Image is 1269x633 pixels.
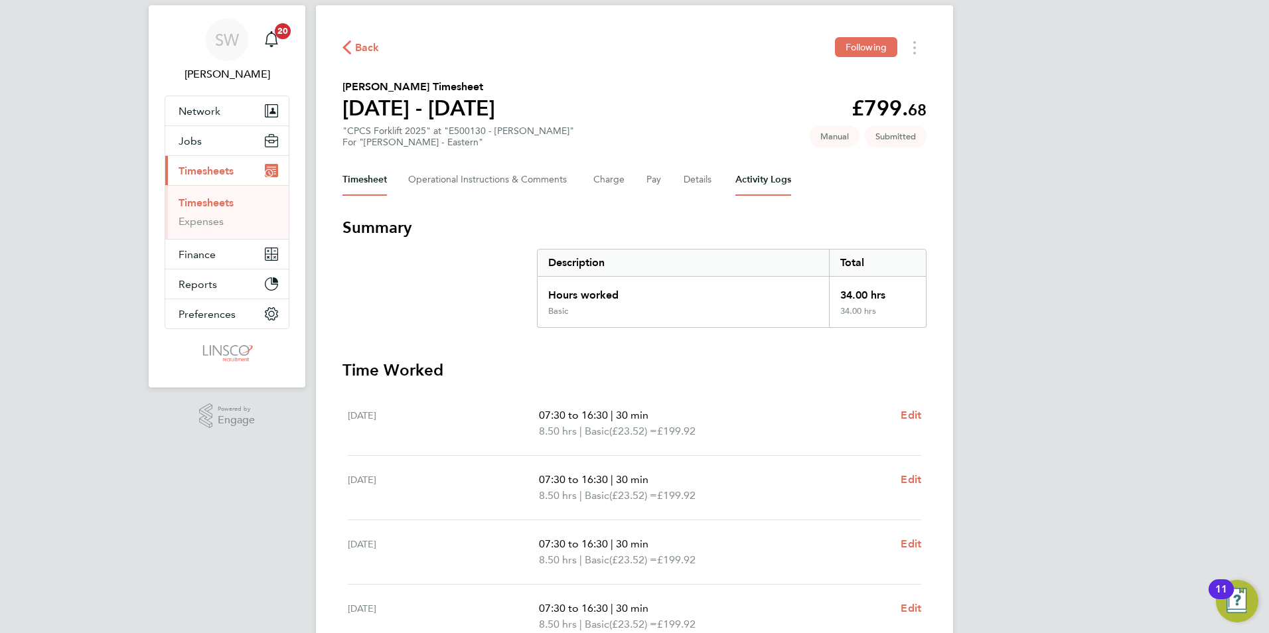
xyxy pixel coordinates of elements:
span: Timesheets [179,165,234,177]
span: 68 [908,100,927,119]
div: 11 [1215,589,1227,606]
div: 34.00 hrs [829,306,926,327]
span: Basic [585,552,609,568]
div: Basic [548,306,568,316]
div: Description [538,249,829,276]
div: Total [829,249,926,276]
span: Edit [901,602,921,614]
span: 30 min [616,537,648,550]
h2: [PERSON_NAME] Timesheet [342,79,495,95]
span: Edit [901,409,921,421]
button: Finance [165,240,289,269]
span: £199.92 [657,553,696,566]
button: Open Resource Center, 11 new notifications [1216,580,1258,622]
a: 20 [258,19,285,61]
span: 8.50 hrs [539,425,577,437]
div: [DATE] [348,536,539,568]
div: Summary [537,249,927,328]
a: SW[PERSON_NAME] [165,19,289,82]
span: 07:30 to 16:30 [539,602,608,614]
button: Charge [593,164,625,196]
button: Timesheets Menu [903,37,927,58]
span: 20 [275,23,291,39]
button: Timesheets [165,156,289,185]
span: (£23.52) = [609,425,657,437]
span: Basic [585,488,609,504]
span: Finance [179,248,216,261]
div: Hours worked [538,277,829,306]
span: Following [846,41,887,53]
div: "CPCS Forklift 2025" at "E500130 - [PERSON_NAME]" [342,125,574,148]
span: Basic [585,423,609,439]
span: (£23.52) = [609,553,657,566]
span: Edit [901,473,921,486]
a: Go to home page [165,342,289,364]
div: For "[PERSON_NAME] - Eastern" [342,137,574,148]
span: Basic [585,616,609,632]
div: Timesheets [165,185,289,239]
span: £199.92 [657,489,696,502]
a: Edit [901,600,921,616]
a: Expenses [179,215,224,228]
span: 30 min [616,473,648,486]
span: (£23.52) = [609,489,657,502]
span: This timesheet was manually created. [810,125,859,147]
span: 07:30 to 16:30 [539,537,608,550]
div: [DATE] [348,600,539,632]
span: Edit [901,537,921,550]
span: (£23.52) = [609,618,657,630]
a: Edit [901,407,921,423]
span: | [611,602,613,614]
button: Activity Logs [735,164,791,196]
button: Following [835,37,897,57]
span: 30 min [616,409,648,421]
nav: Main navigation [149,5,305,387]
a: Timesheets [179,196,234,209]
button: Operational Instructions & Comments [408,164,572,196]
span: | [579,618,582,630]
span: 8.50 hrs [539,618,577,630]
span: | [611,409,613,421]
span: Engage [218,415,255,426]
div: [DATE] [348,407,539,439]
span: £199.92 [657,425,696,437]
span: 30 min [616,602,648,614]
div: 34.00 hrs [829,277,926,306]
span: 07:30 to 16:30 [539,473,608,486]
span: | [611,537,613,550]
span: Jobs [179,135,202,147]
button: Jobs [165,126,289,155]
div: [DATE] [348,472,539,504]
span: 8.50 hrs [539,489,577,502]
span: Preferences [179,308,236,320]
span: 07:30 to 16:30 [539,409,608,421]
span: SW [215,31,239,48]
a: Powered byEngage [199,403,256,429]
span: Network [179,105,220,117]
span: | [579,425,582,437]
button: Timesheet [342,164,387,196]
span: This timesheet is Submitted. [865,125,927,147]
span: | [579,553,582,566]
span: 8.50 hrs [539,553,577,566]
span: | [611,473,613,486]
a: Edit [901,472,921,488]
button: Preferences [165,299,289,328]
button: Reports [165,269,289,299]
span: | [579,489,582,502]
button: Pay [646,164,662,196]
h3: Summary [342,217,927,238]
button: Back [342,39,380,56]
button: Network [165,96,289,125]
a: Edit [901,536,921,552]
span: Shaun White [165,66,289,82]
h3: Time Worked [342,360,927,381]
h1: [DATE] - [DATE] [342,95,495,121]
span: Reports [179,278,217,291]
img: linsco-logo-retina.png [199,342,254,364]
button: Details [684,164,714,196]
app-decimal: £799. [852,96,927,121]
span: £199.92 [657,618,696,630]
span: Back [355,40,380,56]
span: Powered by [218,403,255,415]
